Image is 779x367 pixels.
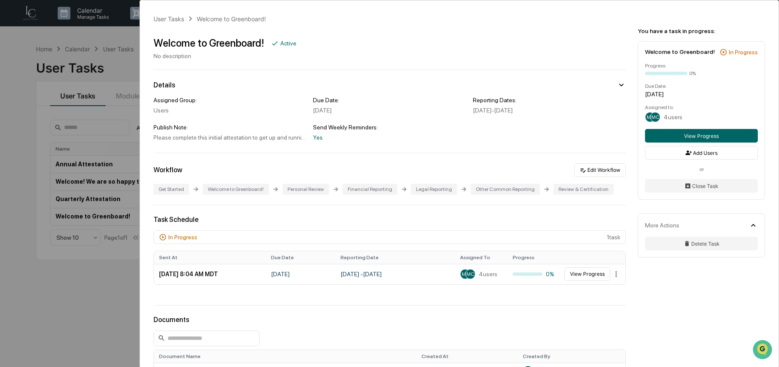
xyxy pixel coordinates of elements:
[645,48,715,55] div: Welcome to Greenboard!
[154,251,266,264] th: Sent At
[645,91,758,98] div: [DATE]
[154,124,307,131] div: Publish Note:
[154,316,626,324] div: Documents
[645,129,758,143] button: View Progress
[29,65,139,73] div: Start new chat
[479,271,497,277] span: 4 users
[645,63,758,69] div: Progress
[645,222,679,229] div: More Actions
[154,184,189,195] div: Get Started
[638,28,765,34] div: You have a task in progress:
[313,124,466,131] div: Send Weekly Reminders:
[154,107,307,114] div: Users
[70,107,105,115] span: Attestations
[752,339,775,362] iframe: Open customer support
[411,184,457,195] div: Legal Reporting
[645,146,758,160] button: Add Users
[564,267,610,281] button: View Progress
[416,350,518,363] th: Created At
[280,40,296,47] div: Active
[729,49,758,56] div: In Progress
[282,184,329,195] div: Personal Review
[335,264,455,284] td: [DATE] - [DATE]
[313,107,466,114] div: [DATE]
[645,104,758,110] div: Assigned to:
[5,120,57,135] a: 🔎Data Lookup
[154,264,266,284] td: [DATE] 8:04 AM MDT
[8,18,154,31] p: How can we help?
[313,134,466,141] div: Yes
[473,107,513,114] span: [DATE] - [DATE]
[154,81,175,89] div: Details
[8,108,15,115] div: 🖐️
[154,15,184,22] div: User Tasks
[645,83,758,89] div: Due Date:
[17,107,55,115] span: Preclearance
[473,97,626,104] div: Reporting Dates:
[154,230,626,244] div: 1 task
[471,184,540,195] div: Other Common Reporting
[518,350,625,363] th: Created By
[154,216,626,224] div: Task Schedule
[168,234,197,241] div: In Progress
[313,97,466,104] div: Due Date:
[651,114,659,120] span: MC
[144,67,154,78] button: Start new chat
[8,124,15,131] div: 🔎
[645,179,758,193] button: Close Task
[60,143,103,150] a: Powered byPylon
[343,184,397,195] div: Financial Reporting
[553,184,614,195] div: Review & Certification
[197,15,266,22] div: Welcome to Greenboard!
[58,104,109,119] a: 🗄️Attestations
[508,251,560,264] th: Progress
[5,104,58,119] a: 🖐️Preclearance
[203,184,269,195] div: Welcome to Greenboard!
[466,271,475,277] span: MC
[17,123,53,132] span: Data Lookup
[645,166,758,172] div: or
[84,144,103,150] span: Pylon
[335,251,455,264] th: Reporting Date
[266,251,335,264] th: Due Date
[154,350,416,363] th: Document Name
[574,163,626,177] button: Edit Workflow
[455,251,508,264] th: Assigned To
[689,70,696,76] div: 0%
[647,114,654,120] span: MP
[29,73,107,80] div: We're available if you need us!
[154,166,182,174] div: Workflow
[645,237,758,250] button: Delete Task
[154,134,307,141] div: Please complete this initial attestation to get up and running on Greenboard.
[154,53,296,59] div: No description
[154,37,264,49] div: Welcome to Greenboard!
[462,271,469,277] span: MP
[513,271,555,277] div: 0%
[664,114,682,120] span: 4 users
[61,108,68,115] div: 🗄️
[154,97,307,104] div: Assigned Group:
[8,65,24,80] img: 1746055101610-c473b297-6a78-478c-a979-82029cc54cd1
[266,264,335,284] td: [DATE]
